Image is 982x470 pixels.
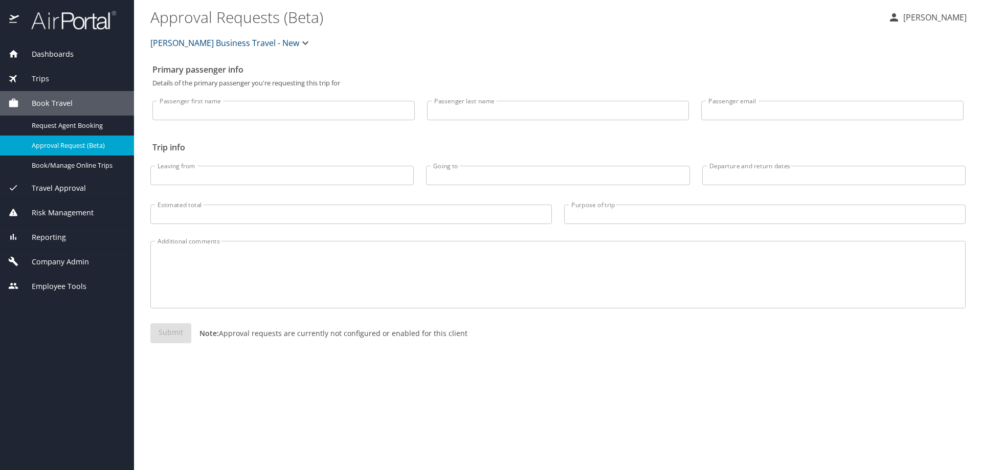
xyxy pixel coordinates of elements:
[19,73,49,84] span: Trips
[20,10,116,30] img: airportal-logo.png
[32,121,122,130] span: Request Agent Booking
[19,232,66,243] span: Reporting
[146,33,316,53] button: [PERSON_NAME] Business Travel - New
[19,256,89,267] span: Company Admin
[152,80,964,86] p: Details of the primary passenger you're requesting this trip for
[152,139,964,155] h2: Trip info
[19,281,86,292] span: Employee Tools
[19,49,74,60] span: Dashboards
[884,8,971,27] button: [PERSON_NAME]
[191,328,467,339] p: Approval requests are currently not configured or enabled for this client
[900,11,967,24] p: [PERSON_NAME]
[19,183,86,194] span: Travel Approval
[32,141,122,150] span: Approval Request (Beta)
[9,10,20,30] img: icon-airportal.png
[199,328,219,338] strong: Note:
[19,207,94,218] span: Risk Management
[152,61,964,78] h2: Primary passenger info
[150,1,880,33] h1: Approval Requests (Beta)
[32,161,122,170] span: Book/Manage Online Trips
[150,36,299,50] span: [PERSON_NAME] Business Travel - New
[19,98,73,109] span: Book Travel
